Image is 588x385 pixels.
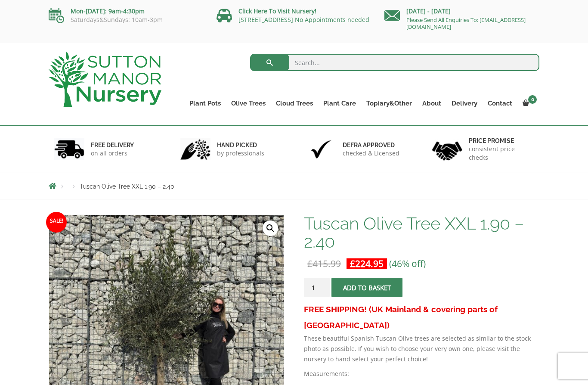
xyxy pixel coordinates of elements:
[304,301,539,333] h3: FREE SHIPPING! (UK Mainland & covering parts of [GEOGRAPHIC_DATA])
[307,258,313,270] span: £
[318,97,361,109] a: Plant Care
[384,6,539,16] p: [DATE] - [DATE]
[389,258,426,270] span: (46% off)
[49,16,204,23] p: Saturdays&Sundays: 10am-3pm
[184,97,226,109] a: Plant Pots
[238,16,369,24] a: [STREET_ADDRESS] No Appointments needed
[331,278,402,297] button: Add to basket
[238,7,316,15] a: Click Here To Visit Nursery!
[446,97,483,109] a: Delivery
[361,97,417,109] a: Topiary&Other
[217,141,264,149] h6: hand picked
[180,138,210,160] img: 2.jpg
[343,141,399,149] h6: Defra approved
[304,369,539,379] p: Measurements:
[46,212,67,233] span: Sale!
[217,149,264,158] p: by professionals
[350,258,355,270] span: £
[49,6,204,16] p: Mon-[DATE]: 9am-4:30pm
[304,278,330,297] input: Product quantity
[250,54,540,71] input: Search...
[307,258,341,270] bdi: 415.99
[528,95,537,104] span: 0
[417,97,446,109] a: About
[263,220,278,236] a: View full-screen image gallery
[304,333,539,364] p: These beautiful Spanish Tuscan Olive trees are selected as similar to the stock photo as possible...
[91,149,134,158] p: on all orders
[91,141,134,149] h6: FREE DELIVERY
[304,214,539,251] h1: Tuscan Olive Tree XXL 1.90 – 2.40
[80,183,174,190] span: Tuscan Olive Tree XXL 1.90 – 2.40
[49,52,161,107] img: logo
[469,145,534,162] p: consistent price checks
[406,16,526,31] a: Please Send All Enquiries To: [EMAIL_ADDRESS][DOMAIN_NAME]
[350,258,384,270] bdi: 224.95
[517,97,539,109] a: 0
[483,97,517,109] a: Contact
[343,149,399,158] p: checked & Licensed
[226,97,271,109] a: Olive Trees
[432,136,462,162] img: 4.jpg
[54,138,84,160] img: 1.jpg
[469,137,534,145] h6: Price promise
[49,183,539,189] nav: Breadcrumbs
[271,97,318,109] a: Cloud Trees
[306,138,336,160] img: 3.jpg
